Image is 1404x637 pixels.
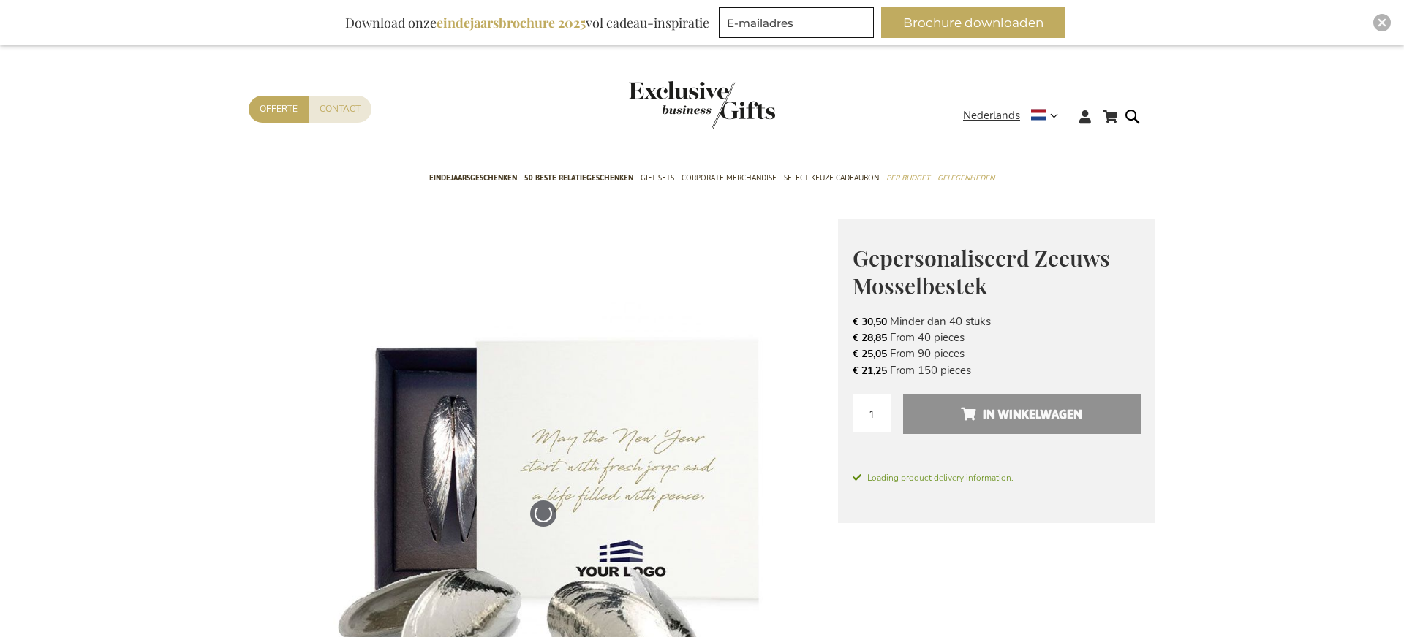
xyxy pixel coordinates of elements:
span: € 30,50 [853,315,887,329]
a: Corporate Merchandise [682,161,777,197]
span: Gepersonaliseerd Zeeuws Mosselbestek [853,243,1110,301]
div: Close [1373,14,1391,31]
img: Exclusive Business gifts logo [629,81,775,129]
div: Download onze vol cadeau-inspiratie [339,7,716,38]
span: Eindejaarsgeschenken [429,170,517,186]
button: Brochure downloaden [881,7,1065,38]
form: marketing offers and promotions [719,7,878,42]
input: Aantal [853,394,891,432]
li: From 150 pieces [853,362,1141,378]
span: € 25,05 [853,347,887,361]
span: 50 beste relatiegeschenken [524,170,633,186]
a: 50 beste relatiegeschenken [524,161,633,197]
span: Loading product delivery information. [853,471,1141,484]
span: Gift Sets [641,170,674,186]
span: € 21,25 [853,364,887,378]
span: Gelegenheden [937,170,994,186]
span: Per Budget [886,170,930,186]
li: Minder dan 40 stuks [853,313,1141,329]
b: eindejaarsbrochure 2025 [437,14,586,31]
a: Gift Sets [641,161,674,197]
a: Eindejaarsgeschenken [429,161,517,197]
span: Corporate Merchandise [682,170,777,186]
li: From 40 pieces [853,329,1141,346]
img: Close [1378,18,1386,27]
a: Gelegenheden [937,161,994,197]
a: Contact [309,96,371,123]
li: From 90 pieces [853,346,1141,362]
a: Select Keuze Cadeaubon [784,161,879,197]
a: store logo [629,81,702,129]
span: Nederlands [963,107,1020,124]
span: € 28,85 [853,331,887,345]
span: Select Keuze Cadeaubon [784,170,879,186]
input: E-mailadres [719,7,874,38]
a: Offerte [249,96,309,123]
a: Per Budget [886,161,930,197]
